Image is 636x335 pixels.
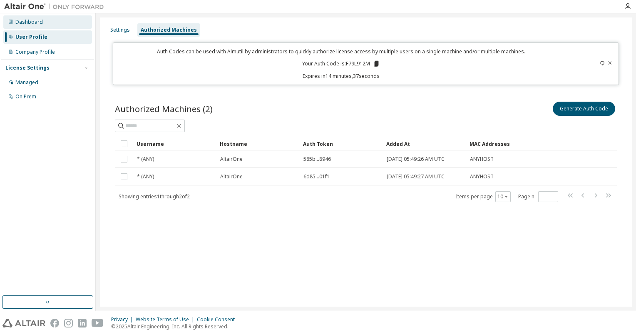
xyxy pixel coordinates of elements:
[302,60,380,67] p: Your Auth Code is: F79L912M
[497,193,509,200] button: 10
[303,137,380,150] div: Auth Token
[78,319,87,327] img: linkedin.svg
[137,156,154,162] span: * (ANY)
[115,103,213,115] span: Authorized Machines (2)
[137,137,213,150] div: Username
[50,319,59,327] img: facebook.svg
[64,319,73,327] img: instagram.svg
[470,173,494,180] span: ANYHOST
[4,2,108,11] img: Altair One
[15,49,55,55] div: Company Profile
[119,193,190,200] span: Showing entries 1 through 2 of 2
[553,102,615,116] button: Generate Auth Code
[92,319,104,327] img: youtube.svg
[137,173,154,180] span: * (ANY)
[118,72,564,80] p: Expires in 14 minutes, 37 seconds
[387,173,445,180] span: [DATE] 05:49:27 AM UTC
[220,137,296,150] div: Hostname
[5,65,50,71] div: License Settings
[470,156,494,162] span: ANYHOST
[15,79,38,86] div: Managed
[15,34,47,40] div: User Profile
[220,156,243,162] span: AltairOne
[141,27,197,33] div: Authorized Machines
[111,316,136,323] div: Privacy
[518,191,558,202] span: Page n.
[15,93,36,100] div: On Prem
[197,316,240,323] div: Cookie Consent
[303,156,331,162] span: 585b...8946
[456,191,511,202] span: Items per page
[303,173,330,180] span: 6d85...01f1
[111,323,240,330] p: © 2025 Altair Engineering, Inc. All Rights Reserved.
[2,319,45,327] img: altair_logo.svg
[110,27,130,33] div: Settings
[470,137,529,150] div: MAC Addresses
[118,48,564,55] p: Auth Codes can be used with Almutil by administrators to quickly authorize license access by mult...
[387,156,445,162] span: [DATE] 05:49:26 AM UTC
[386,137,463,150] div: Added At
[220,173,243,180] span: AltairOne
[136,316,197,323] div: Website Terms of Use
[15,19,43,25] div: Dashboard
